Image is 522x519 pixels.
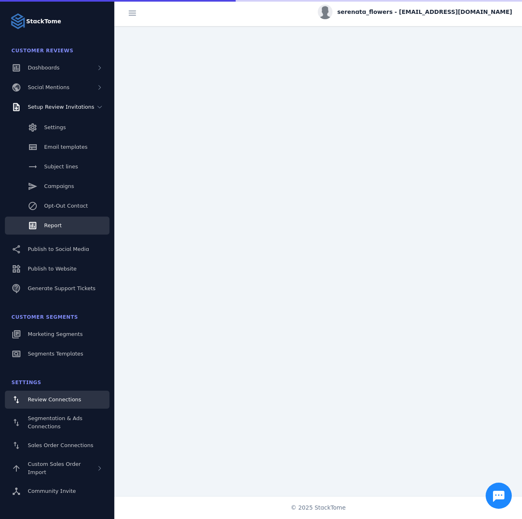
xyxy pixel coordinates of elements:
span: Subject lines [44,163,78,170]
span: Segments Templates [28,351,83,357]
span: Publish to Social Media [28,246,89,252]
span: Campaigns [44,183,74,189]
span: Settings [11,380,41,385]
a: Marketing Segments [5,325,109,343]
a: Sales Order Connections [5,436,109,454]
span: Generate Support Tickets [28,285,96,291]
span: Publish to Website [28,266,76,272]
span: Setup Review Invitations [28,104,94,110]
span: Settings [44,124,66,130]
span: Email templates [44,144,87,150]
img: Logo image [10,13,26,29]
span: Sales Order Connections [28,442,93,448]
span: Dashboards [28,65,60,71]
a: Review Connections [5,391,109,409]
strong: StackTome [26,17,61,26]
span: Review Connections [28,396,81,403]
a: Segmentation & Ads Connections [5,410,109,435]
span: © 2025 StackTome [291,503,346,512]
a: Email templates [5,138,109,156]
span: Opt-Out Contact [44,203,88,209]
span: Custom Sales Order Import [28,461,81,475]
a: Settings [5,119,109,136]
a: Publish to Social Media [5,240,109,258]
span: Social Mentions [28,84,69,90]
span: serenata_flowers - [EMAIL_ADDRESS][DOMAIN_NAME] [337,8,512,16]
a: Publish to Website [5,260,109,278]
button: serenata_flowers - [EMAIL_ADDRESS][DOMAIN_NAME] [318,4,512,19]
span: Community Invite [28,488,76,494]
img: profile.jpg [318,4,332,19]
span: Customer Reviews [11,48,74,54]
span: Marketing Segments [28,331,83,337]
a: Segments Templates [5,345,109,363]
a: Report [5,217,109,235]
span: Report [44,222,62,228]
a: Campaigns [5,177,109,195]
span: Segmentation & Ads Connections [28,415,83,430]
a: Generate Support Tickets [5,280,109,298]
a: Opt-Out Contact [5,197,109,215]
a: Subject lines [5,158,109,176]
span: Customer Segments [11,314,78,320]
a: Community Invite [5,482,109,500]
